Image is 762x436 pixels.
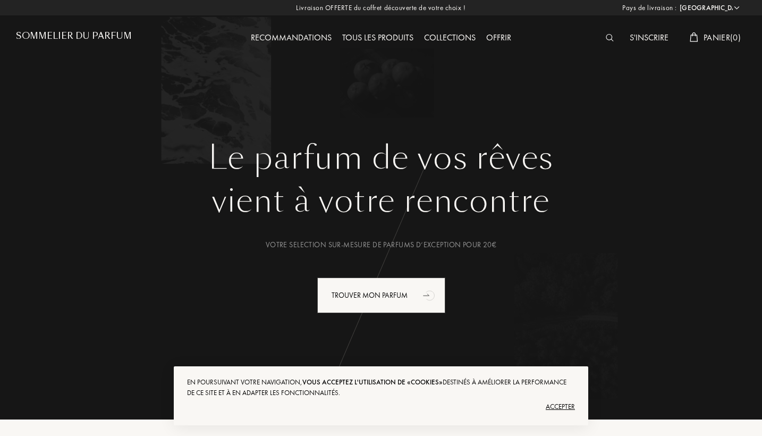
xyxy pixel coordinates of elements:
span: Panier ( 0 ) [704,32,741,43]
a: Trouver mon parfumanimation [309,278,453,313]
a: Collections [419,32,481,43]
a: Recommandations [245,32,337,43]
h1: Le parfum de vos rêves [24,139,738,177]
div: animation [419,284,441,306]
div: Recommandations [245,31,337,45]
div: Trouver mon parfum [317,278,445,313]
a: S'inscrire [624,32,674,43]
div: Offrir [481,31,517,45]
div: vient à votre rencontre [24,177,738,225]
span: Pays de livraison : [622,3,677,13]
div: S'inscrire [624,31,674,45]
img: search_icn_white.svg [606,34,614,41]
a: Sommelier du Parfum [16,31,132,45]
div: En poursuivant votre navigation, destinés à améliorer la performance de ce site et à en adapter l... [187,377,575,398]
h1: Sommelier du Parfum [16,31,132,41]
div: Collections [419,31,481,45]
a: Offrir [481,32,517,43]
img: cart_white.svg [690,32,698,42]
div: Votre selection sur-mesure de parfums d’exception pour 20€ [24,239,738,250]
div: Tous les produits [337,31,419,45]
a: Tous les produits [337,32,419,43]
span: vous acceptez l'utilisation de «cookies» [302,378,443,387]
div: Accepter [187,398,575,415]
